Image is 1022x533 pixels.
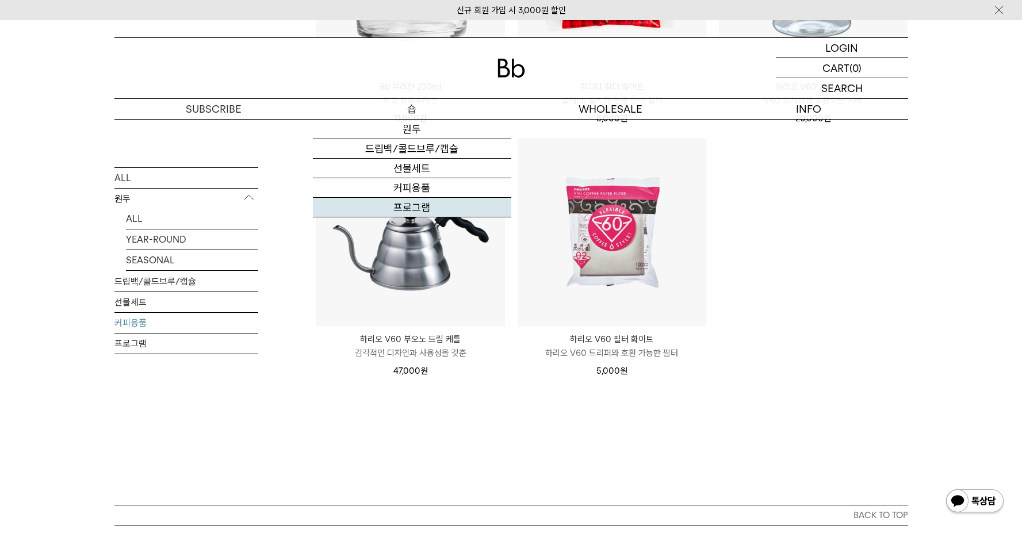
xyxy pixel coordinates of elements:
p: (0) [849,58,862,78]
span: 원 [620,113,627,124]
span: 원 [620,366,627,376]
span: 20,000 [795,113,831,124]
a: 커피용품 [313,178,511,198]
span: 원 [824,113,831,124]
a: 커피용품 [114,312,258,332]
a: 하리오 V60 필터 화이트 하리오 V60 드리퍼와 호환 가능한 필터 [518,332,706,360]
img: 하리오 V60 부오노 드립 케틀 [316,138,505,327]
p: LOGIN [825,38,858,57]
button: BACK TO TOP [114,505,908,526]
span: 5,000 [596,366,627,376]
a: SUBSCRIBE [114,99,313,119]
img: 카카오톡 채널 1:1 채팅 버튼 [945,488,1005,516]
p: 하리오 V60 부오노 드립 케틀 [316,332,505,346]
p: WHOLESALE [511,99,710,119]
p: SEARCH [821,78,863,98]
img: 하리오 V60 필터 화이트 [518,138,706,327]
span: 원 [420,366,428,376]
img: 로고 [497,59,525,78]
p: 원두 [114,188,258,209]
p: CART [822,58,849,78]
a: 드립백/콜드브루/캡슐 [114,271,258,291]
a: 원두 [313,120,511,139]
a: 드립백/콜드브루/캡슐 [313,139,511,159]
a: 하리오 V60 부오노 드립 케틀 감각적인 디자인과 사용성을 갖춘 [316,332,505,360]
p: 하리오 V60 필터 화이트 [518,332,706,346]
a: 신규 회원 가입 시 3,000원 할인 [457,5,566,16]
p: 감각적인 디자인과 사용성을 갖춘 [316,346,505,360]
span: 47,000 [393,366,428,376]
p: INFO [710,99,908,119]
a: ALL [114,167,258,187]
a: SEASONAL [126,250,258,270]
span: 5,000 [596,113,627,124]
a: 선물세트 [313,159,511,178]
a: ALL [126,208,258,228]
a: 숍 [313,99,511,119]
a: CART (0) [776,58,908,78]
a: YEAR-ROUND [126,229,258,249]
a: LOGIN [776,38,908,58]
p: 하리오 V60 드리퍼와 호환 가능한 필터 [518,346,706,360]
a: 선물세트 [114,292,258,312]
a: 프로그램 [114,333,258,353]
a: 프로그램 [313,198,511,217]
